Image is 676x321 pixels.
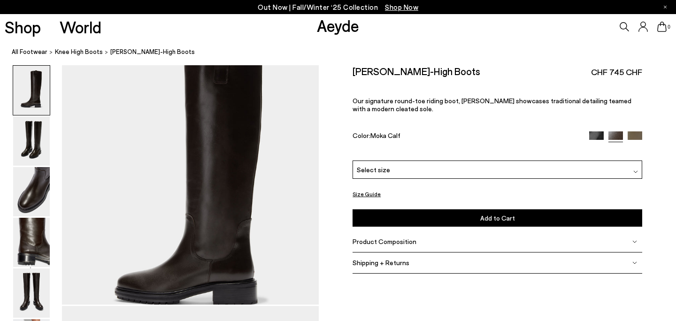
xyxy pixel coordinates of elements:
img: svg%3E [633,169,638,174]
span: Navigate to /collections/new-in [385,3,418,11]
img: Henry Knee-High Boots - Image 5 [13,268,50,318]
img: svg%3E [632,239,637,244]
nav: breadcrumb [12,39,676,65]
button: Size Guide [353,188,381,200]
span: CHF 745 CHF [591,66,642,78]
a: Shop [5,19,41,35]
a: knee high boots [55,47,103,57]
h2: [PERSON_NAME]-High Boots [353,65,480,77]
span: Moka Calf [370,131,400,139]
span: [PERSON_NAME]-High Boots [110,47,195,57]
img: Henry Knee-High Boots - Image 2 [13,116,50,166]
p: Our signature round-toe riding boot, [PERSON_NAME] showcases traditional detailing teamed with a ... [353,97,642,113]
span: Add to Cart [480,214,515,222]
button: Add to Cart [353,209,642,227]
span: Product Composition [353,237,416,245]
a: All Footwear [12,47,47,57]
img: svg%3E [632,260,637,265]
a: 0 [657,22,667,32]
span: knee high boots [55,48,103,55]
span: Select size [357,165,390,175]
img: Henry Knee-High Boots - Image 1 [13,66,50,115]
img: Henry Knee-High Boots - Image 4 [13,218,50,267]
a: World [60,19,101,35]
div: Color: [353,131,580,142]
p: Out Now | Fall/Winter ‘25 Collection [258,1,418,13]
span: 0 [667,24,671,30]
img: Henry Knee-High Boots - Image 3 [13,167,50,216]
a: Aeyde [317,15,359,35]
span: Shipping + Returns [353,259,409,267]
